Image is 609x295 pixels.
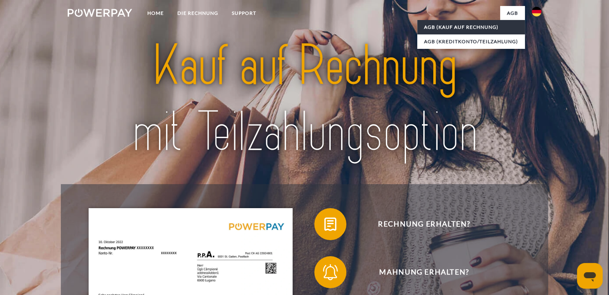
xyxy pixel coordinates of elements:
[171,6,225,20] a: DIE RECHNUNG
[141,6,171,20] a: Home
[225,6,263,20] a: SUPPORT
[314,208,523,240] button: Rechnung erhalten?
[326,208,522,240] span: Rechnung erhalten?
[417,20,525,34] a: AGB (Kauf auf Rechnung)
[326,256,522,288] span: Mahnung erhalten?
[417,34,525,49] a: AGB (Kreditkonto/Teilzahlung)
[500,6,525,20] a: agb
[532,7,541,16] img: de
[320,262,340,282] img: qb_bell.svg
[314,256,523,288] button: Mahnung erhalten?
[320,214,340,234] img: qb_bill.svg
[577,263,603,289] iframe: Schaltfläche zum Öffnen des Messaging-Fensters
[91,30,518,169] img: title-powerpay_de.svg
[68,9,132,17] img: logo-powerpay-white.svg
